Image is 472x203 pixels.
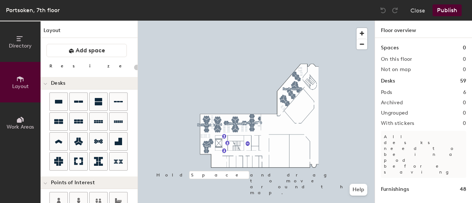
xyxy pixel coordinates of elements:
[381,120,414,126] h2: With stickers
[381,100,403,106] h2: Archived
[6,6,60,15] div: Portsoken, 7th floor
[381,67,411,73] h2: Not on map
[433,4,462,16] button: Publish
[76,47,105,54] span: Add space
[51,180,95,186] span: Points of Interest
[379,7,387,14] img: Undo
[381,90,392,95] h2: Pods
[463,100,466,106] h2: 0
[41,27,138,38] h1: Layout
[49,63,131,69] div: Resize
[12,83,29,90] span: Layout
[381,131,466,178] p: All desks need to be in a pod before saving
[51,80,65,86] span: Desks
[463,120,466,126] h2: 0
[463,44,466,52] h1: 0
[460,77,466,85] h1: 59
[381,110,408,116] h2: Ungrouped
[463,90,466,95] h2: 6
[375,21,472,38] h1: Floor overview
[460,185,466,193] h1: 48
[381,44,399,52] h1: Spaces
[381,77,395,85] h1: Desks
[391,7,399,14] img: Redo
[7,124,34,130] span: Work Areas
[381,56,412,62] h2: On this floor
[9,43,32,49] span: Directory
[410,4,425,16] button: Close
[381,185,409,193] h1: Furnishings
[463,67,466,73] h2: 0
[46,44,127,57] button: Add space
[463,110,466,116] h2: 0
[350,184,367,196] button: Help
[463,56,466,62] h2: 0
